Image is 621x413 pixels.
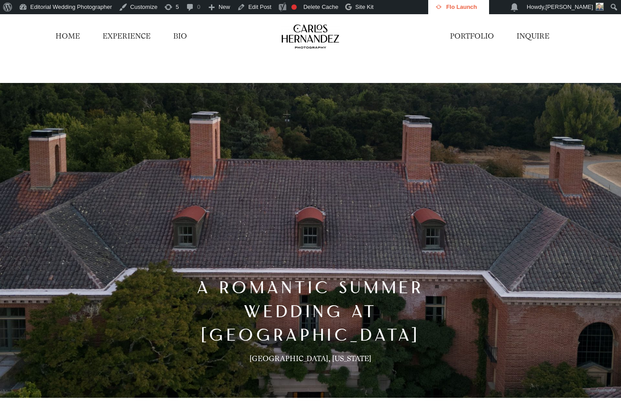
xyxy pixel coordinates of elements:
[517,31,549,42] a: INQUIRE
[355,4,374,10] span: Site Kit
[291,4,297,10] div: Focus keyphrase not set
[545,4,593,10] span: [PERSON_NAME]
[450,31,494,42] a: PORTFOLIO
[103,31,151,42] a: EXPERIENCE
[155,278,466,349] h2: A Romantic Summer Wedding at [GEOGRAPHIC_DATA]
[382,2,431,13] img: Views over 48 hours. Click for more Jetpack Stats.
[56,31,80,42] a: HOME
[173,31,187,42] a: BIO
[250,354,371,364] h3: [GEOGRAPHIC_DATA], [US_STATE]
